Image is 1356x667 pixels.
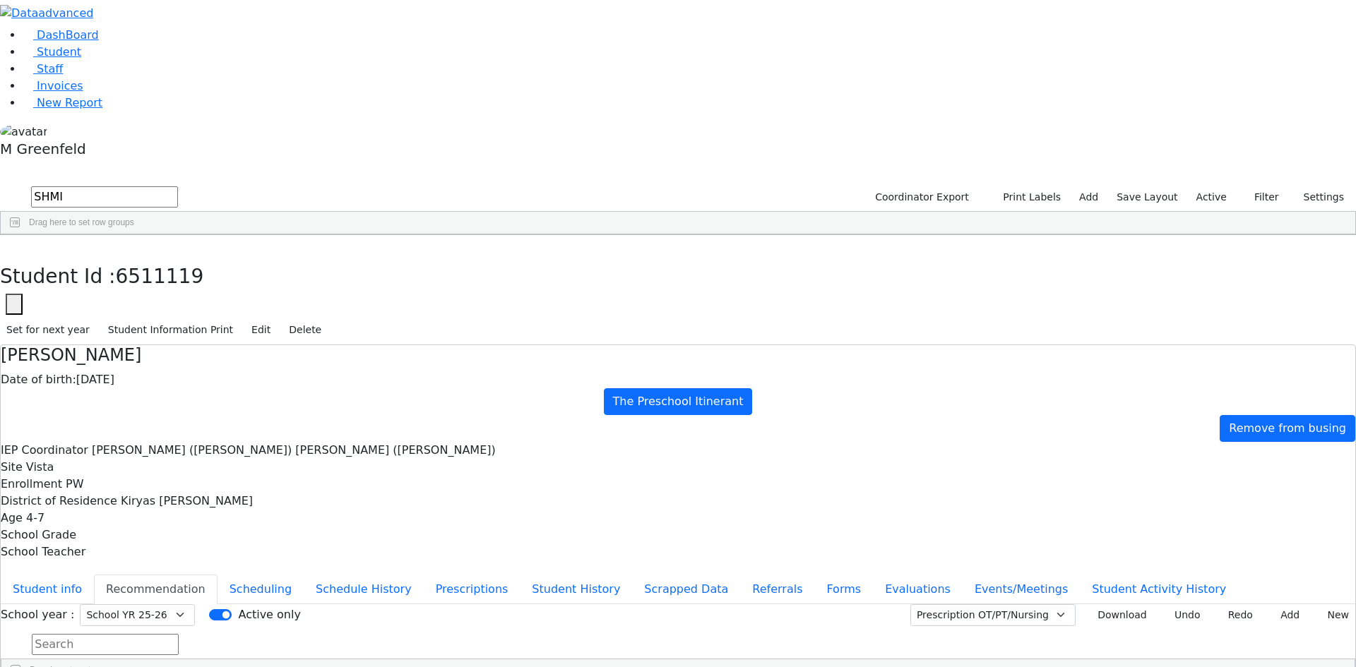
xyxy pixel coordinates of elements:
[1073,186,1105,208] a: Add
[37,45,81,59] span: Student
[23,45,81,59] a: Student
[1312,604,1355,626] button: New
[987,186,1067,208] button: Print Labels
[1,543,85,560] label: School Teacher
[23,62,63,76] a: Staff
[1,493,117,510] label: District of Residence
[26,511,44,524] span: 4-7
[218,575,304,604] button: Scheduling
[520,575,632,604] button: Student History
[1,371,76,388] label: Date of birth:
[1,527,76,543] label: School Grade
[1081,604,1153,626] button: Download
[604,388,753,415] a: The Preschool Itinerant
[1265,604,1306,626] button: Add
[1080,575,1238,604] button: Student Activity History
[102,319,239,341] button: Student Information Print
[1213,604,1259,626] button: Redo
[92,443,496,457] span: [PERSON_NAME] ([PERSON_NAME]) [PERSON_NAME] ([PERSON_NAME])
[1,442,88,459] label: IEP Coordinator
[1,575,94,604] button: Student info
[866,186,975,208] button: Coordinator Export
[23,28,99,42] a: DashBoard
[94,575,218,604] button: Recommendation
[37,62,63,76] span: Staff
[740,575,814,604] button: Referrals
[424,575,521,604] button: Prescriptions
[1229,421,1346,435] span: Remove from busing
[1,371,1355,388] div: [DATE]
[304,575,424,604] button: Schedule History
[1110,186,1184,208] button: Save Layout
[31,186,178,208] input: Search
[963,575,1080,604] button: Events/Meetings
[1236,186,1285,208] button: Filter
[1,345,1355,366] h4: [PERSON_NAME]
[66,477,83,491] span: PW
[37,28,99,42] span: DashBoard
[37,96,102,109] span: New Report
[632,575,740,604] button: Scrapped Data
[1,459,23,476] label: Site
[1285,186,1350,208] button: Settings
[873,575,963,604] button: Evaluations
[245,319,277,341] button: Edit
[23,79,83,92] a: Invoices
[814,575,873,604] button: Forms
[1,510,23,527] label: Age
[1190,186,1233,208] label: Active
[1159,604,1207,626] button: Undo
[29,217,134,227] span: Drag here to set row groups
[282,319,328,341] button: Delete
[37,79,83,92] span: Invoices
[116,265,204,288] span: 6511119
[238,606,300,623] label: Active only
[121,494,253,507] span: Kiryas [PERSON_NAME]
[1220,415,1355,442] a: Remove from busing
[1,476,62,493] label: Enrollment
[23,96,102,109] a: New Report
[26,460,54,474] span: Vista
[1,606,74,623] label: School year :
[32,634,179,655] input: Search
